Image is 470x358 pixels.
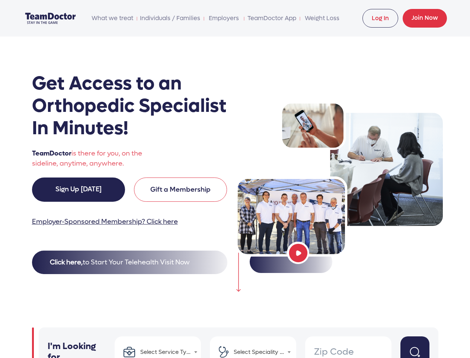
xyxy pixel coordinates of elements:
[88,11,137,26] li: What we treat
[204,11,244,26] li: Employers
[32,72,231,139] h1: Get Access to an Orthopedic Specialist In Minutes!
[300,11,344,26] li: Weight Loss
[362,9,398,28] a: Log In
[219,346,229,358] img: stethoscope
[140,11,201,26] a: Individuals / Families
[124,347,135,357] img: briefcase
[32,178,125,202] a: Sign Up [DATE]
[231,347,293,357] span: Select Speciality Type...
[134,178,227,202] a: Gift a Membership
[137,347,200,357] span: Select Service Type
[403,9,447,28] a: Join Now
[235,101,443,257] img: Team Doctors Group
[137,11,204,26] li: Individuals / Families
[32,217,178,226] a: Employer-Sponsored Membership? Click here
[32,148,148,169] p: is there for you, on the sideline, anytime, anywhere.
[207,11,241,26] a: Employers
[303,11,341,26] a: Weight Loss
[244,11,300,26] li: TeamDoctor App
[32,251,227,274] button: Click here,to Start Your Telehealth Visit Now
[247,11,297,26] a: TeamDoctor App
[409,346,421,358] img: search button
[32,149,71,158] span: TeamDoctor
[91,11,134,26] span: What we treat
[50,258,83,267] strong: Click here,
[236,251,241,292] img: down arrow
